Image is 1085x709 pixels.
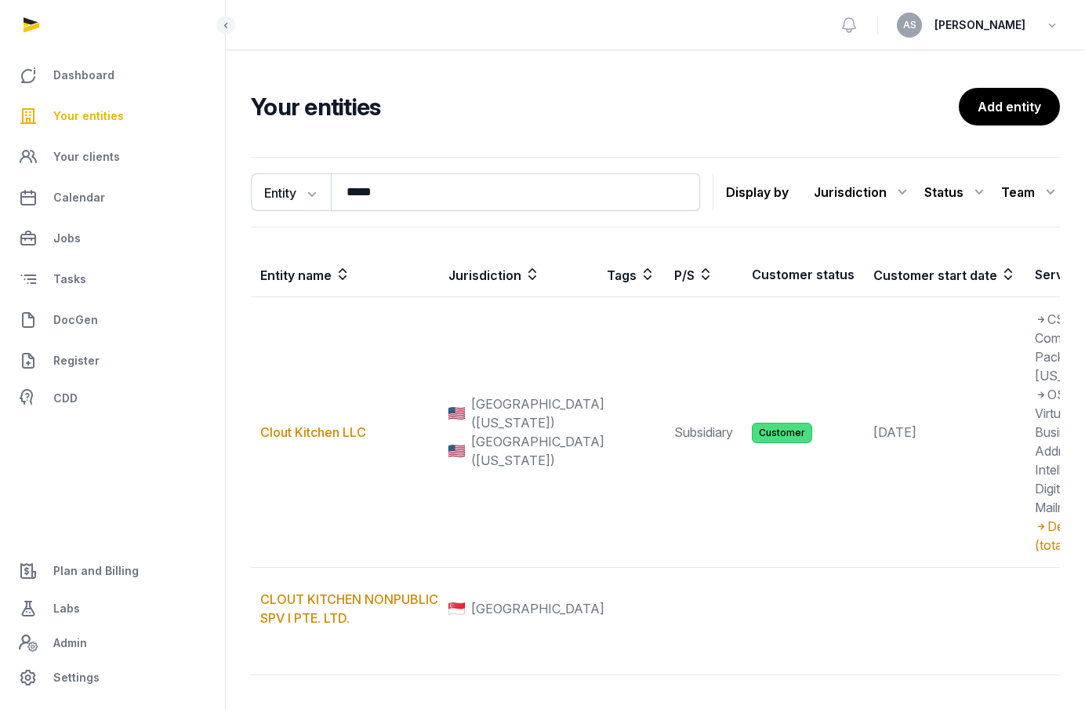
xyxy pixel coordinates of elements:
a: Labs [13,590,212,627]
td: Subsidiary [665,297,742,568]
span: Calendar [53,188,105,207]
td: [DATE] [864,297,1025,568]
a: Tasks [13,260,212,298]
span: DocGen [53,311,98,329]
a: Your entities [13,97,212,135]
a: CDD [13,383,212,414]
th: P/S [665,253,742,297]
div: Team [1001,180,1060,205]
th: Jurisdiction [439,253,597,297]
a: Dashboard [13,56,212,94]
a: Calendar [13,179,212,216]
a: Settings [13,659,212,696]
div: Jurisdiction [814,180,912,205]
th: Customer start date [864,253,1025,297]
span: Admin [53,634,87,653]
a: DocGen [13,301,212,339]
span: Plan and Billing [53,562,139,580]
th: Tags [597,253,665,297]
span: Tasks [53,270,86,289]
span: Jobs [53,229,81,248]
a: Add entity [959,88,1060,125]
a: Your clients [13,138,212,176]
div: Status [924,180,989,205]
span: [GEOGRAPHIC_DATA] [471,599,604,618]
a: Jobs [13,220,212,257]
span: Your clients [53,147,120,166]
span: Register [53,351,100,370]
span: Dashboard [53,66,114,85]
span: [GEOGRAPHIC_DATA] ([US_STATE]) [471,394,604,432]
span: Settings [53,668,100,687]
span: Customer [752,423,812,443]
span: [GEOGRAPHIC_DATA] ([US_STATE]) [471,432,604,470]
h2: Your entities [251,93,959,121]
span: Labs [53,599,80,618]
a: Plan and Billing [13,552,212,590]
span: [PERSON_NAME] [934,16,1025,35]
a: Clout Kitchen LLC [260,424,366,440]
th: Customer status [742,253,864,297]
a: Register [13,342,212,380]
p: Display by [726,180,789,205]
button: Entity [251,173,331,211]
button: AS [897,13,922,38]
span: Your entities [53,107,124,125]
a: CLOUT KITCHEN NONPUBLIC SPV I PTE. LTD. [260,591,438,626]
th: Entity name [251,253,439,297]
a: Admin [13,627,212,659]
span: AS [903,20,916,30]
span: CDD [53,389,78,408]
